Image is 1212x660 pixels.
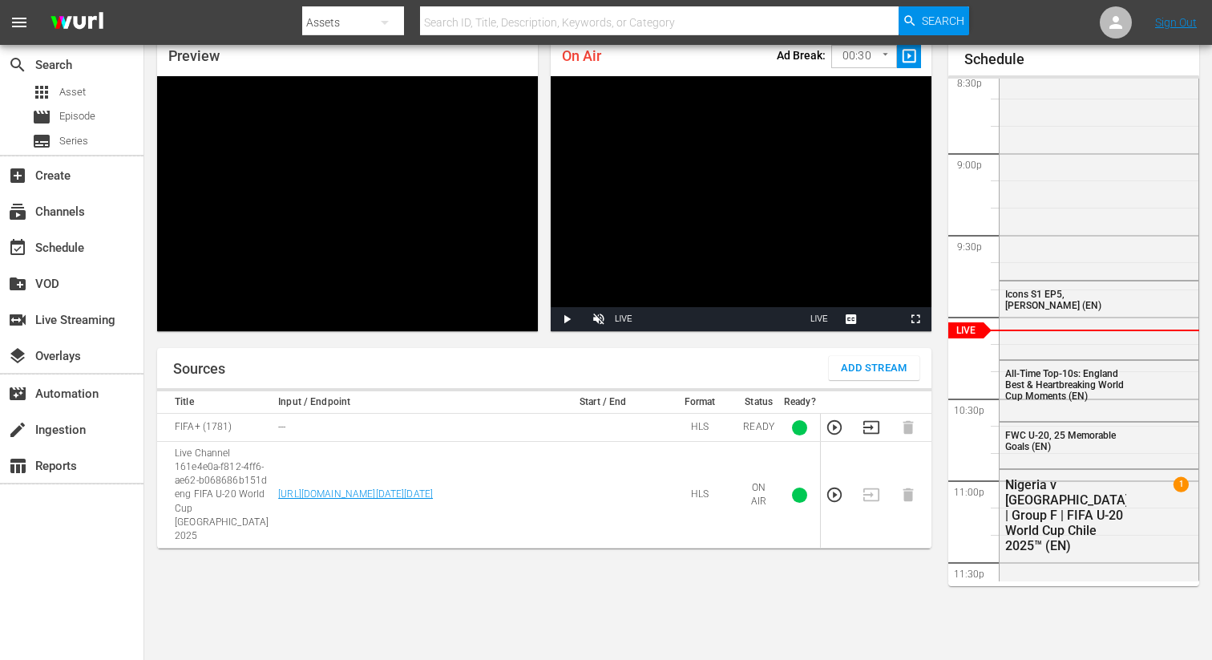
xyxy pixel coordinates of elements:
h1: Schedule [964,51,1199,67]
span: 1 [1174,476,1189,492]
td: HLS [661,414,739,442]
span: On Air [562,47,601,64]
span: Channels [8,202,27,221]
td: FIFA+ (1781) [157,414,273,442]
td: ON AIR [738,442,779,549]
span: Series [32,132,51,151]
span: menu [10,13,29,32]
img: ans4CAIJ8jUAAAAAAAAAAAAAAAAAAAAAAAAgQb4GAAAAAAAAAAAAAAAAAAAAAAAAJMjXAAAAAAAAAAAAAAAAAAAAAAAAgAT5G... [38,4,115,42]
div: LIVE [615,307,632,331]
span: Search [8,55,27,75]
span: All-Time Top-10s: England Best & Heartbreaking World Cup Moments (EN) [1005,368,1124,402]
button: Transition [863,419,880,436]
button: Unmute [583,307,615,331]
button: Preview Stream [826,419,843,436]
div: Video Player [551,76,931,331]
td: HLS [661,442,739,549]
button: Search [899,6,969,35]
span: Episode [32,107,51,127]
span: Preview [168,47,220,64]
a: [URL][DOMAIN_NAME][DATE][DATE] [278,488,433,500]
span: Asset [32,83,51,102]
div: Nigeria v [GEOGRAPHIC_DATA] | Group F | FIFA U-20 World Cup Chile 2025™ (EN) [1005,477,1126,553]
span: Episode [59,108,95,124]
span: Reports [8,456,27,476]
span: Ingestion [8,420,27,439]
span: Create [8,166,27,185]
span: VOD [8,274,27,294]
span: FWC U-20, 25 Memorable Goals (EN) [1005,430,1116,452]
span: Schedule [8,238,27,257]
th: Input / Endpoint [273,391,545,414]
td: Live Channel 161e4e0a-f812-4ff6-ae62-b068686b151d eng FIFA U-20 World Cup [GEOGRAPHIC_DATA] 2025 [157,442,273,549]
a: Sign Out [1155,16,1197,29]
th: Ready? [779,391,821,414]
th: Format [661,391,739,414]
span: Live Streaming [8,310,27,330]
span: LIVE [810,314,828,323]
button: Picture-in-Picture [867,307,899,331]
span: Asset [59,84,86,100]
span: Overlays [8,346,27,366]
p: Ad Break: [777,49,826,62]
button: Preview Stream [826,486,843,504]
button: Fullscreen [899,307,931,331]
button: Captions [835,307,867,331]
button: Seek to live, currently behind live [803,307,835,331]
span: slideshow_sharp [900,47,919,66]
span: Add Stream [841,359,907,378]
th: Start / End [545,391,661,414]
td: --- [273,414,545,442]
button: Play [551,307,583,331]
h1: Sources [173,361,225,377]
span: Series [59,133,88,149]
span: Icons S1 EP5, [PERSON_NAME] (EN) [1005,289,1101,311]
th: Title [157,391,273,414]
button: Add Stream [829,356,919,380]
div: 00:30 [831,41,897,71]
td: READY [738,414,779,442]
span: Search [922,6,964,35]
span: Automation [8,384,27,403]
div: Video Player [157,76,538,331]
th: Status [738,391,779,414]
